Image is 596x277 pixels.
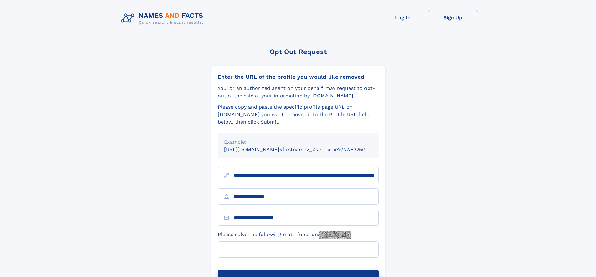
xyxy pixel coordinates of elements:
small: [URL][DOMAIN_NAME]<firstname>_<lastname>/NAF325G-xxxxxxxx [224,146,390,152]
div: Opt Out Request [211,48,385,56]
a: Log In [378,10,428,25]
div: Please copy and paste the specific profile page URL on [DOMAIN_NAME] you want removed into the Pr... [218,103,379,126]
img: Logo Names and Facts [118,10,208,27]
div: Enter the URL of the profile you would like removed [218,73,379,80]
a: Sign Up [428,10,478,25]
div: You, or an authorized agent on your behalf, may request to opt-out of the sale of your informatio... [218,85,379,100]
label: Please solve the following math function: [218,231,351,239]
div: Example: [224,138,372,146]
